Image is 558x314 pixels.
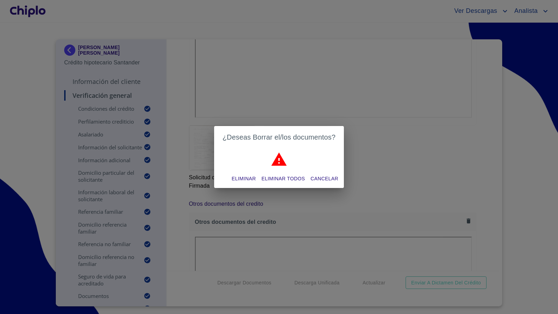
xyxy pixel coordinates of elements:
[232,174,256,183] span: Eliminar
[229,172,258,185] button: Eliminar
[311,174,338,183] span: Cancelar
[262,174,305,183] span: Eliminar todos
[308,172,341,185] button: Cancelar
[223,132,335,143] h2: ¿Deseas Borrar el/los documentos?
[259,172,308,185] button: Eliminar todos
